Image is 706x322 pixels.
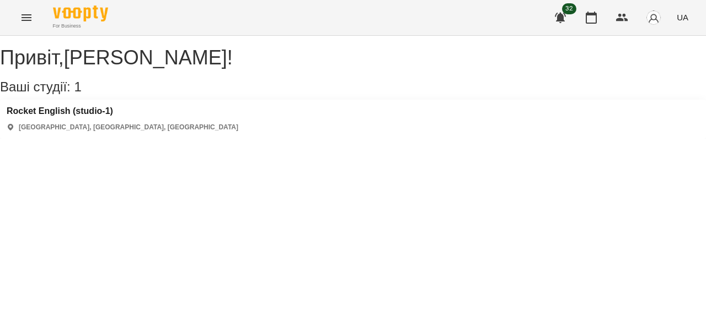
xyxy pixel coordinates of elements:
[677,12,688,23] span: UA
[7,106,238,116] a: Rocket English (studio-1)
[13,4,40,31] button: Menu
[53,6,108,21] img: Voopty Logo
[672,7,693,28] button: UA
[562,3,576,14] span: 32
[74,79,81,94] span: 1
[53,23,108,30] span: For Business
[646,10,661,25] img: avatar_s.png
[19,123,238,132] p: [GEOGRAPHIC_DATA], [GEOGRAPHIC_DATA], [GEOGRAPHIC_DATA]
